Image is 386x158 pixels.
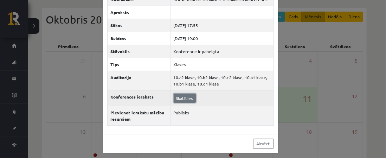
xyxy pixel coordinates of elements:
td: 10.a2 klase, 10.b2 klase, 10.c2 klase, 10.a1 klase, 10.b1 klase, 10.c1 klase [170,71,274,90]
a: Skatīties [174,94,196,103]
td: Konference ir pabeigta [170,45,274,58]
th: Auditorija [107,71,170,90]
th: Beidzas [107,32,170,45]
a: Aizvērt [253,139,274,149]
td: Klases [170,58,274,71]
th: Sākas [107,19,170,32]
th: Apraksts [107,6,170,19]
th: Pievienot ierakstu mācību resursiem [107,106,170,125]
th: Stāvoklis [107,45,170,58]
td: [DATE] 19:00 [170,32,274,45]
td: Publisks [170,106,274,125]
td: [DATE] 17:55 [170,19,274,32]
th: Tips [107,58,170,71]
th: Konferences ieraksts [107,90,170,106]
